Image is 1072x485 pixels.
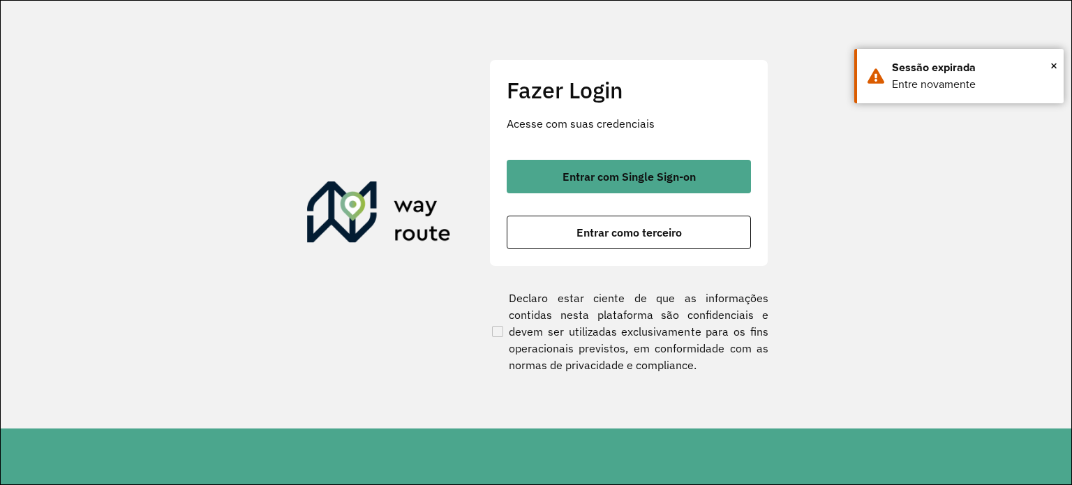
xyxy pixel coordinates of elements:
button: button [507,160,751,193]
div: Entre novamente [892,76,1053,93]
span: Entrar com Single Sign-on [563,171,696,182]
span: × [1050,55,1057,76]
p: Acesse com suas credenciais [507,115,751,132]
button: Close [1050,55,1057,76]
h2: Fazer Login [507,77,751,103]
span: Entrar como terceiro [576,227,682,238]
label: Declaro estar ciente de que as informações contidas nesta plataforma são confidenciais e devem se... [489,290,768,373]
img: Roteirizador AmbevTech [307,181,451,248]
button: button [507,216,751,249]
div: Sessão expirada [892,59,1053,76]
